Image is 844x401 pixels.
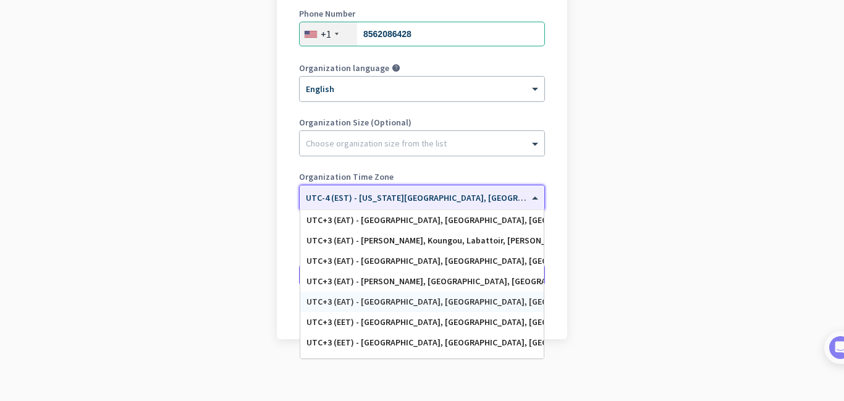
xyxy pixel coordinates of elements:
label: Organization language [299,64,389,72]
i: help [392,64,400,72]
div: UTC+3 (EET) - [GEOGRAPHIC_DATA], [GEOGRAPHIC_DATA], [GEOGRAPHIC_DATA], [GEOGRAPHIC_DATA] [306,337,538,348]
div: UTC+3 (EAT) - [GEOGRAPHIC_DATA], [GEOGRAPHIC_DATA], [GEOGRAPHIC_DATA], [GEOGRAPHIC_DATA] [306,256,538,266]
div: Options List [300,210,544,358]
div: +1 [321,28,331,40]
button: Create Organization [299,264,545,286]
div: UTC+3 (EAT) - [PERSON_NAME], Koungou, Labattoir, [PERSON_NAME] [306,235,538,246]
label: Organization Time Zone [299,172,545,181]
label: Phone Number [299,9,545,18]
div: UTC+3 (EAT) - [PERSON_NAME], [GEOGRAPHIC_DATA], [GEOGRAPHIC_DATA] [306,276,538,287]
label: Organization Size (Optional) [299,118,545,127]
div: UTC+3 (EET) - [GEOGRAPHIC_DATA], [GEOGRAPHIC_DATA], [GEOGRAPHIC_DATA], [GEOGRAPHIC_DATA] [306,317,538,327]
div: Go back [299,308,545,317]
input: 201-555-0123 [299,22,545,46]
div: UTC+3 (EAT) - [GEOGRAPHIC_DATA], [GEOGRAPHIC_DATA], [GEOGRAPHIC_DATA], [GEOGRAPHIC_DATA] [306,297,538,307]
div: UTC+3 (EAT) - [GEOGRAPHIC_DATA], [GEOGRAPHIC_DATA], [GEOGRAPHIC_DATA], [GEOGRAPHIC_DATA] [306,215,538,226]
div: UTC+3 (EET) - [GEOGRAPHIC_DATA], [GEOGRAPHIC_DATA] [306,358,538,368]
